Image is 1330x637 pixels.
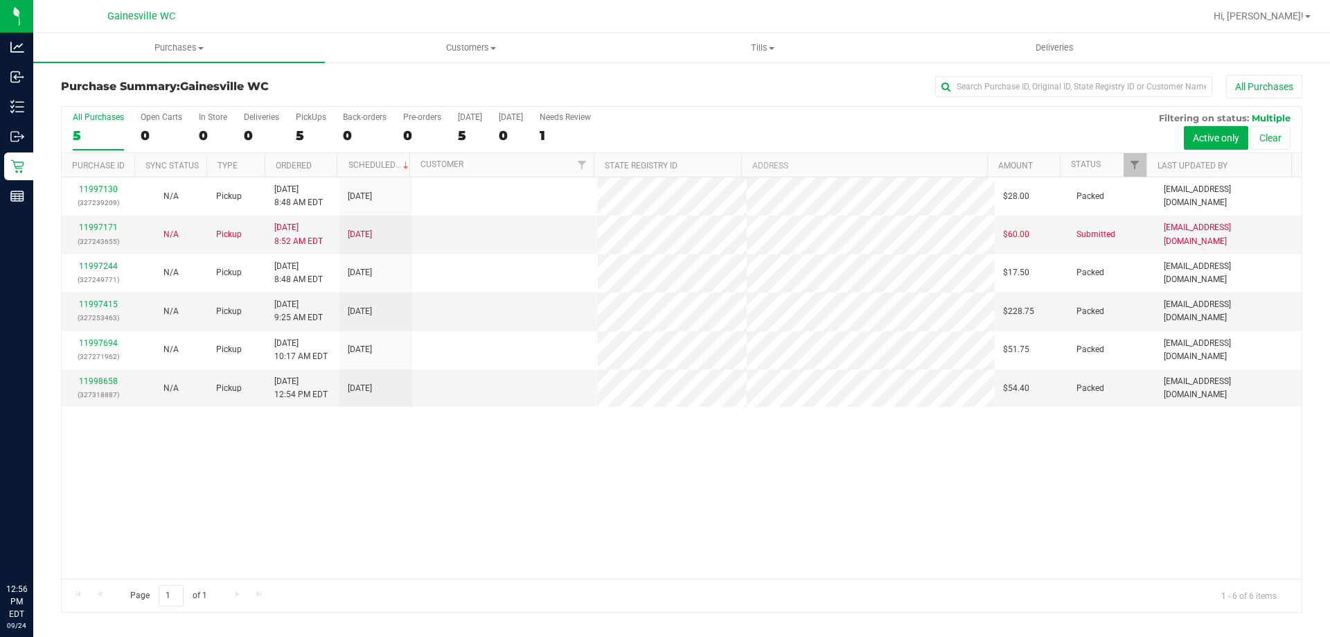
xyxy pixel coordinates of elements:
span: Submitted [1076,228,1115,241]
span: $17.50 [1003,266,1029,279]
span: $60.00 [1003,228,1029,241]
a: Customer [420,159,463,169]
a: 11997130 [79,184,118,194]
a: Ordered [276,161,312,171]
span: Pickup [216,266,242,279]
button: N/A [163,266,179,279]
div: Back-orders [343,112,387,122]
div: 5 [296,128,326,143]
span: Pickup [216,305,242,318]
inline-svg: Inbound [10,70,24,84]
div: [DATE] [458,112,482,122]
span: Pickup [216,343,242,356]
span: Not Applicable [163,268,179,277]
span: Packed [1076,190,1104,203]
span: Not Applicable [163,191,179,201]
a: 11997415 [79,299,118,309]
inline-svg: Reports [10,189,24,203]
span: Packed [1076,382,1104,395]
div: Needs Review [540,112,591,122]
span: [EMAIL_ADDRESS][DOMAIN_NAME] [1164,183,1293,209]
span: $54.40 [1003,382,1029,395]
p: (327271962) [70,350,126,363]
button: Active only [1184,126,1248,150]
span: Packed [1076,305,1104,318]
span: Hi, [PERSON_NAME]! [1214,10,1304,21]
a: Purchases [33,33,325,62]
div: In Store [199,112,227,122]
span: Deliveries [1017,42,1092,54]
div: 0 [403,128,441,143]
iframe: Resource center unread badge [41,524,57,541]
span: Not Applicable [163,306,179,316]
span: Packed [1076,266,1104,279]
span: Gainesville WC [107,10,175,22]
span: Page of 1 [118,585,218,607]
button: Clear [1250,126,1291,150]
span: [EMAIL_ADDRESS][DOMAIN_NAME] [1164,221,1293,247]
a: 11997244 [79,261,118,271]
span: [DATE] [348,228,372,241]
span: [DATE] 9:25 AM EDT [274,298,323,324]
span: Purchases [33,42,325,54]
a: Deliveries [909,33,1200,62]
a: 11997171 [79,222,118,232]
span: [DATE] [348,190,372,203]
div: 5 [458,128,482,143]
a: 11998658 [79,376,118,386]
p: (327249771) [70,273,126,286]
input: Search Purchase ID, Original ID, State Registry ID or Customer Name... [935,76,1212,97]
p: (327243655) [70,235,126,248]
p: 09/24 [6,620,27,631]
div: 0 [343,128,387,143]
a: Amount [998,161,1033,171]
span: [DATE] [348,266,372,279]
div: 0 [499,128,523,143]
div: PickUps [296,112,326,122]
span: $228.75 [1003,305,1034,318]
p: 12:56 PM EDT [6,583,27,620]
div: Pre-orders [403,112,441,122]
button: N/A [163,190,179,203]
span: Not Applicable [163,229,179,239]
span: Customers [326,42,616,54]
button: N/A [163,343,179,356]
span: [DATE] 10:17 AM EDT [274,337,328,363]
span: Not Applicable [163,344,179,354]
span: [DATE] [348,382,372,395]
iframe: Resource center [14,526,55,568]
a: Filter [1124,153,1146,177]
p: (327253463) [70,311,126,324]
a: Filter [571,153,594,177]
button: N/A [163,228,179,241]
div: 0 [244,128,279,143]
inline-svg: Retail [10,159,24,173]
span: [DATE] 8:52 AM EDT [274,221,323,247]
span: $28.00 [1003,190,1029,203]
span: Pickup [216,382,242,395]
button: N/A [163,382,179,395]
a: 11997694 [79,338,118,348]
p: (327239209) [70,196,126,209]
span: Pickup [216,190,242,203]
span: Packed [1076,343,1104,356]
div: Open Carts [141,112,182,122]
span: Pickup [216,228,242,241]
span: Multiple [1252,112,1291,123]
a: Sync Status [145,161,199,171]
span: $51.75 [1003,343,1029,356]
span: [DATE] 12:54 PM EDT [274,375,328,401]
a: State Registry ID [605,161,677,171]
a: Status [1071,159,1101,169]
div: 1 [540,128,591,143]
a: Purchase ID [72,161,125,171]
span: [EMAIL_ADDRESS][DOMAIN_NAME] [1164,260,1293,286]
span: [DATE] 8:48 AM EDT [274,260,323,286]
span: 1 - 6 of 6 items [1210,585,1288,606]
div: 0 [141,128,182,143]
div: All Purchases [73,112,124,122]
inline-svg: Inventory [10,100,24,114]
span: [EMAIL_ADDRESS][DOMAIN_NAME] [1164,298,1293,324]
p: (327318887) [70,388,126,401]
a: Scheduled [348,160,411,170]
